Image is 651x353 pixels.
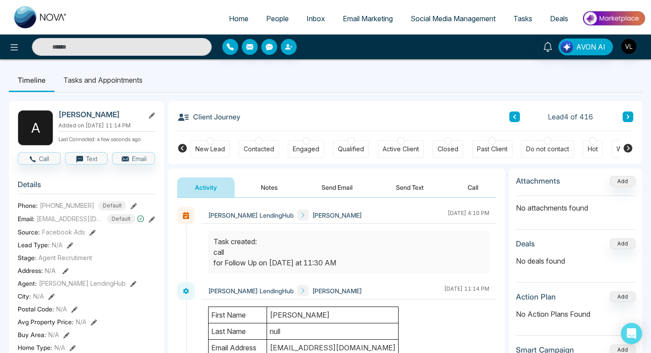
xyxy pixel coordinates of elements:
[402,10,504,27] a: Social Media Management
[18,201,38,210] span: Phone:
[541,10,577,27] a: Deals
[56,304,67,314] span: N/A
[208,286,294,295] span: [PERSON_NAME] LendingHub
[516,176,560,185] h3: Attachments
[195,145,225,153] div: New Lead
[65,152,108,165] button: Text
[444,285,489,296] div: [DATE] 11:14 PM
[58,134,155,143] p: Last Connected: a few seconds ago
[18,304,54,314] span: Postal Code :
[45,267,56,274] span: N/A
[52,240,62,249] span: N/A
[18,279,37,288] span: Agent:
[550,14,568,23] span: Deals
[438,145,458,153] div: Closed
[621,39,636,54] img: User Avatar
[516,292,556,301] h3: Action Plan
[40,201,94,210] span: [PHONE_NUMBER]
[244,145,274,153] div: Contacted
[54,343,65,352] span: N/A
[477,145,508,153] div: Past Client
[9,68,54,92] li: Timeline
[107,214,135,224] span: Default
[37,214,103,223] span: [EMAIL_ADDRESS][DOMAIN_NAME]
[266,14,289,23] span: People
[76,317,86,326] span: N/A
[516,309,635,319] p: No Action Plans Found
[338,145,364,153] div: Qualified
[177,177,235,197] button: Activity
[588,145,598,153] div: Hot
[334,10,402,27] a: Email Marketing
[610,177,635,184] span: Add
[33,292,44,301] span: N/A
[58,122,155,130] p: Added on [DATE] 11:14 PM
[526,145,569,153] div: Do not contact
[576,42,605,52] span: AVON AI
[14,6,67,28] img: Nova CRM Logo
[18,240,50,249] span: Lead Type:
[243,177,295,197] button: Notes
[610,292,635,302] button: Add
[112,152,155,165] button: Email
[304,177,370,197] button: Send Email
[18,292,31,301] span: City :
[378,177,442,197] button: Send Text
[48,330,59,339] span: N/A
[98,201,126,211] span: Default
[513,14,532,23] span: Tasks
[18,152,61,165] button: Call
[18,180,155,194] h3: Details
[257,10,298,27] a: People
[450,177,496,197] button: Call
[39,279,126,288] span: [PERSON_NAME] LendingHub
[298,10,334,27] a: Inbox
[610,176,635,187] button: Add
[18,330,46,339] span: Buy Area :
[448,209,489,221] div: [DATE] 4:10 PM
[621,323,642,344] div: Open Intercom Messenger
[220,10,257,27] a: Home
[18,266,56,275] span: Address:
[18,253,36,262] span: Stage:
[39,253,92,262] span: Agent Recrutiment
[610,238,635,249] button: Add
[561,41,573,53] img: Lead Flow
[18,214,35,223] span: Email:
[411,14,496,23] span: Social Media Management
[229,14,248,23] span: Home
[18,227,40,237] span: Source:
[343,14,393,23] span: Email Marketing
[548,111,593,122] span: Lead 4 of 416
[18,110,53,146] div: A
[516,196,635,213] p: No attachments found
[504,10,541,27] a: Tasks
[208,211,294,220] span: [PERSON_NAME] LendingHub
[383,145,419,153] div: Active Client
[516,239,535,248] h3: Deals
[177,110,240,123] h3: Client Journey
[581,8,646,28] img: Market-place.gif
[306,14,325,23] span: Inbox
[54,68,151,92] li: Tasks and Appointments
[312,211,362,220] span: [PERSON_NAME]
[293,145,319,153] div: Engaged
[516,256,635,266] p: No deals found
[616,145,633,153] div: Warm
[558,38,613,55] button: AVON AI
[18,343,52,352] span: Home Type :
[18,317,74,326] span: Avg Property Price :
[58,110,141,119] h2: [PERSON_NAME]
[312,286,362,295] span: [PERSON_NAME]
[42,227,85,237] span: Facebook Ads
